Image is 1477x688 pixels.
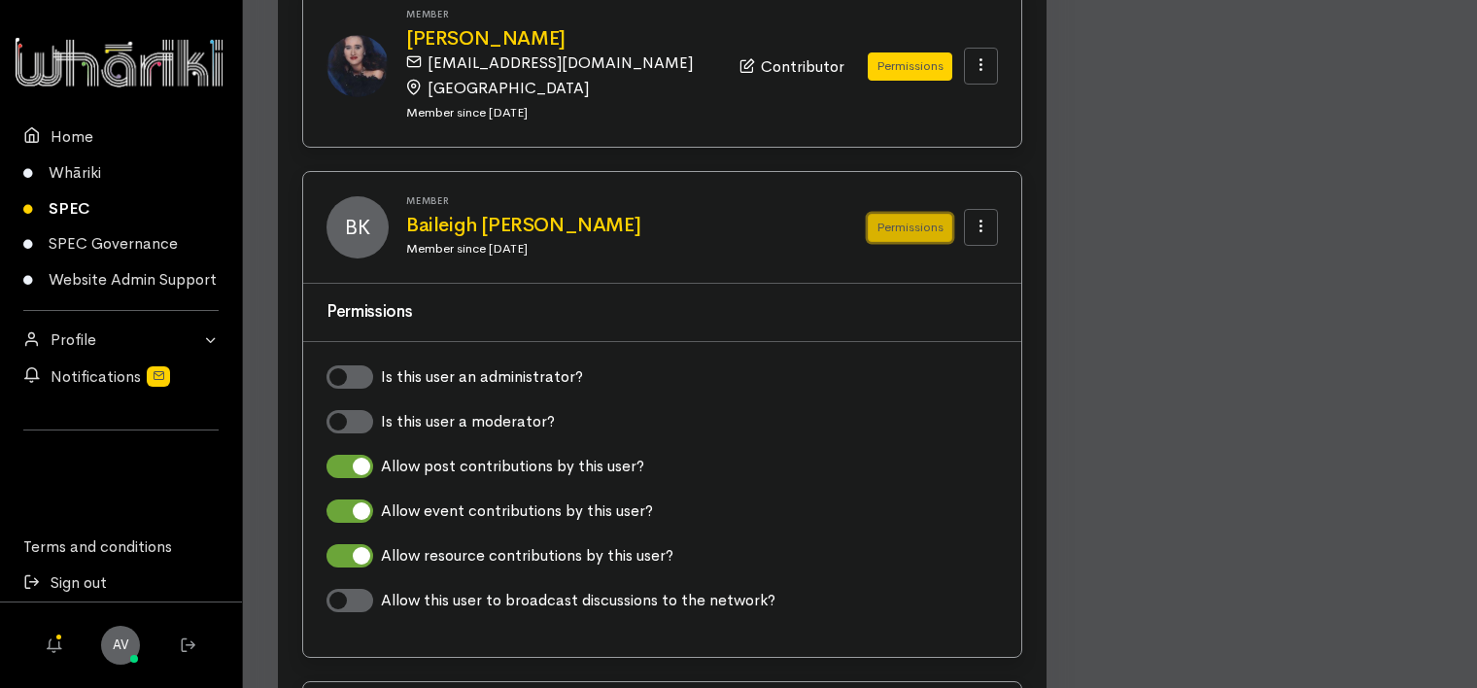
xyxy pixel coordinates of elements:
[101,626,140,665] a: AV
[83,442,160,466] iframe: LinkedIn Embedded Content
[406,104,528,120] small: Member since [DATE]
[739,53,844,79] div: Contributor
[406,240,528,257] small: Member since [DATE]
[406,75,704,100] div: [GEOGRAPHIC_DATA]
[381,499,653,523] label: Allow event contributions by this user?
[326,196,389,258] span: BK
[406,9,716,19] h6: Member
[381,365,583,389] label: Is this user an administrator?
[868,52,952,81] button: Permissions
[406,195,821,206] h6: Member
[381,544,673,568] label: Allow resource contributions by this user?
[406,50,704,75] div: [EMAIL_ADDRESS][DOMAIN_NAME]
[868,214,952,242] button: Permissions
[406,28,716,50] a: [PERSON_NAME]
[381,589,775,612] label: Allow this user to broadcast discussions to the network?
[406,215,821,236] a: Baileigh [PERSON_NAME]
[326,35,389,97] img: 83214fc5-0867-497a-b809-f66630667e6d.jpg
[326,303,998,322] h3: Permissions
[381,455,644,478] label: Allow post contributions by this user?
[381,410,555,433] label: Is this user a moderator?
